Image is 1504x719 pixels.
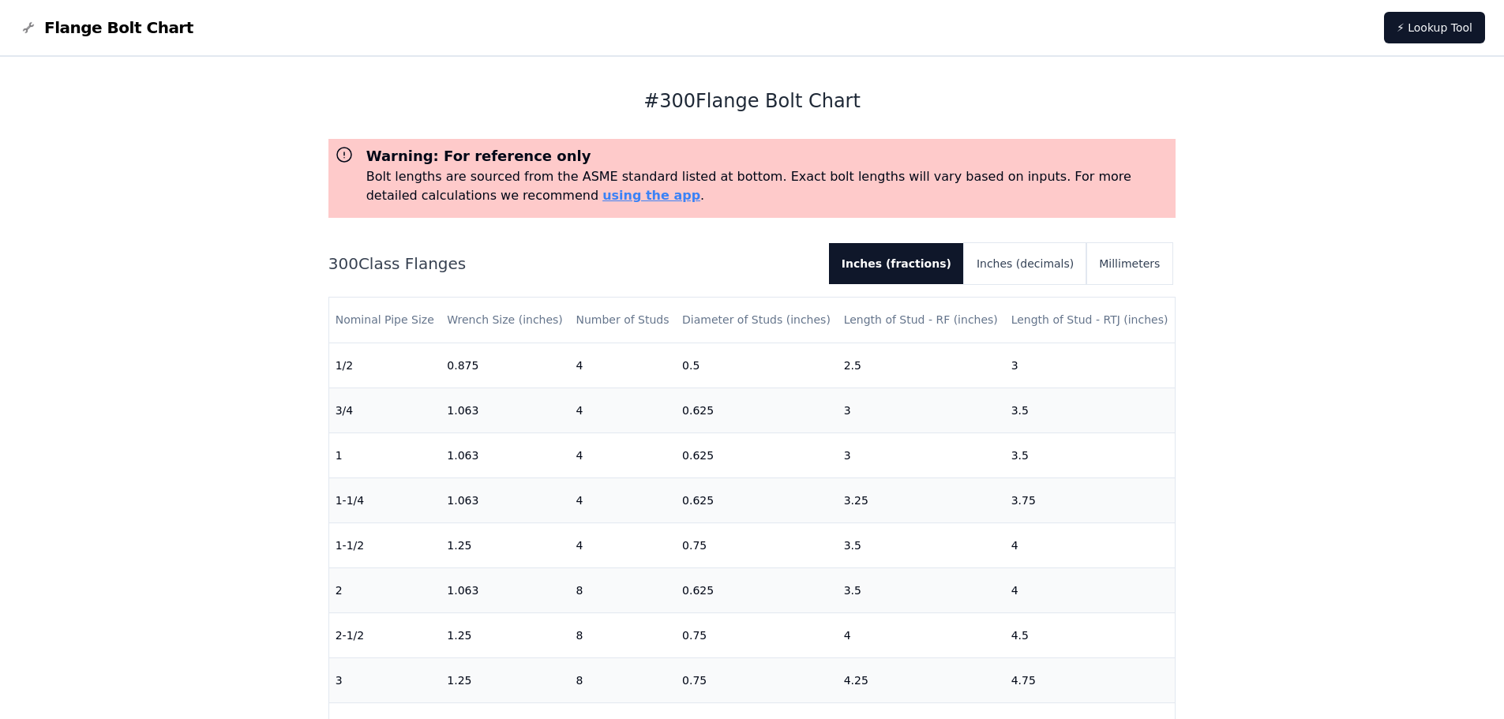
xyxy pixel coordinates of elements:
[441,298,569,343] th: Wrench Size (inches)
[441,388,569,433] td: 1.063
[676,657,838,702] td: 0.75
[1005,388,1176,433] td: 3.5
[441,567,569,612] td: 1.063
[838,343,1005,388] td: 2.5
[838,298,1005,343] th: Length of Stud - RF (inches)
[829,243,964,284] button: Inches (fractions)
[569,477,676,522] td: 4
[441,612,569,657] td: 1.25
[329,388,441,433] td: 3/4
[328,88,1176,114] h1: # 300 Flange Bolt Chart
[569,522,676,567] td: 4
[1384,12,1485,43] a: ⚡ Lookup Tool
[676,567,838,612] td: 0.625
[328,253,816,275] h2: 300 Class Flanges
[329,433,441,477] td: 1
[569,433,676,477] td: 4
[19,17,193,39] a: Flange Bolt Chart LogoFlange Bolt Chart
[1005,433,1176,477] td: 3.5
[569,657,676,702] td: 8
[441,343,569,388] td: 0.875
[329,477,441,522] td: 1-1/4
[19,18,38,37] img: Flange Bolt Chart Logo
[329,657,441,702] td: 3
[569,612,676,657] td: 8
[838,657,1005,702] td: 4.25
[569,388,676,433] td: 4
[676,388,838,433] td: 0.625
[676,522,838,567] td: 0.75
[838,433,1005,477] td: 3
[676,477,838,522] td: 0.625
[602,188,700,203] a: using the app
[838,477,1005,522] td: 3.25
[838,612,1005,657] td: 4
[441,433,569,477] td: 1.063
[329,522,441,567] td: 1-1/2
[838,388,1005,433] td: 3
[676,612,838,657] td: 0.75
[838,567,1005,612] td: 3.5
[1086,243,1172,284] button: Millimeters
[329,343,441,388] td: 1/2
[1005,612,1176,657] td: 4.5
[329,612,441,657] td: 2-1/2
[441,522,569,567] td: 1.25
[441,657,569,702] td: 1.25
[569,567,676,612] td: 8
[441,477,569,522] td: 1.063
[1005,567,1176,612] td: 4
[366,145,1170,167] h3: Warning: For reference only
[366,167,1170,205] p: Bolt lengths are sourced from the ASME standard listed at bottom. Exact bolt lengths will vary ba...
[329,298,441,343] th: Nominal Pipe Size
[329,567,441,612] td: 2
[1005,477,1176,522] td: 3.75
[676,343,838,388] td: 0.5
[1005,298,1176,343] th: Length of Stud - RTJ (inches)
[1005,522,1176,567] td: 4
[838,522,1005,567] td: 3.5
[44,17,193,39] span: Flange Bolt Chart
[964,243,1086,284] button: Inches (decimals)
[1005,657,1176,702] td: 4.75
[569,343,676,388] td: 4
[676,433,838,477] td: 0.625
[569,298,676,343] th: Number of Studs
[1005,343,1176,388] td: 3
[676,298,838,343] th: Diameter of Studs (inches)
